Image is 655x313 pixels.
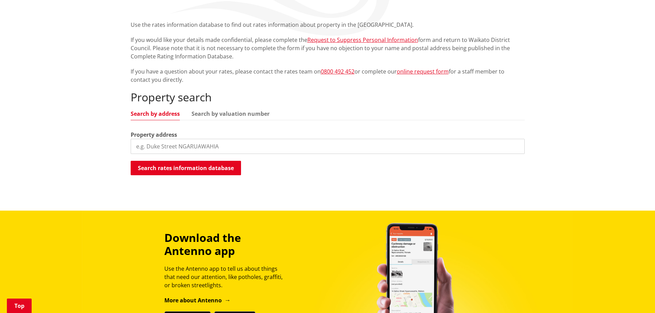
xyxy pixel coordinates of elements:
[164,265,289,289] p: Use the Antenno app to tell us about things that need our attention, like potholes, graffiti, or ...
[131,21,525,29] p: Use the rates information database to find out rates information about property in the [GEOGRAPHI...
[192,111,270,116] a: Search by valuation number
[164,297,231,304] a: More about Antenno
[7,299,32,313] a: Top
[131,67,525,84] p: If you have a question about your rates, please contact the rates team on or complete our for a s...
[131,111,180,116] a: Search by address
[131,139,525,154] input: e.g. Duke Street NGARUAWAHIA
[131,131,177,139] label: Property address
[131,91,525,104] h2: Property search
[131,161,241,175] button: Search rates information database
[623,284,648,309] iframe: Messenger Launcher
[164,231,289,258] h3: Download the Antenno app
[397,68,449,75] a: online request form
[307,36,418,44] a: Request to Suppress Personal Information
[321,68,354,75] a: 0800 492 452
[131,36,525,60] p: If you would like your details made confidential, please complete the form and return to Waikato ...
